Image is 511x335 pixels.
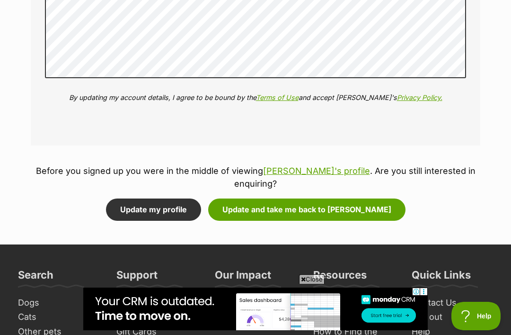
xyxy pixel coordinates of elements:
[412,268,471,287] h3: Quick Links
[408,296,497,310] a: Contact Us
[83,288,428,330] iframe: Advertisement
[116,268,158,287] h3: Support
[45,92,466,102] p: By updating my account details, I agree to be bound by the and accept [PERSON_NAME]'s
[14,296,103,310] a: Dogs
[299,274,325,284] span: Close
[451,302,502,330] iframe: Help Scout Beacon - Open
[106,199,201,220] button: Update my profile
[263,166,370,176] a: [PERSON_NAME]'s profile
[18,268,53,287] h3: Search
[215,268,271,287] h3: Our Impact
[31,164,480,190] p: Before you signed up you were in the middle of viewing . Are you still interested in enquiring?
[256,93,299,101] a: Terms of Use
[397,93,442,101] a: Privacy Policy.
[14,310,103,325] a: Cats
[208,199,405,220] button: Update and take me back to [PERSON_NAME]
[313,268,367,287] h3: Resources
